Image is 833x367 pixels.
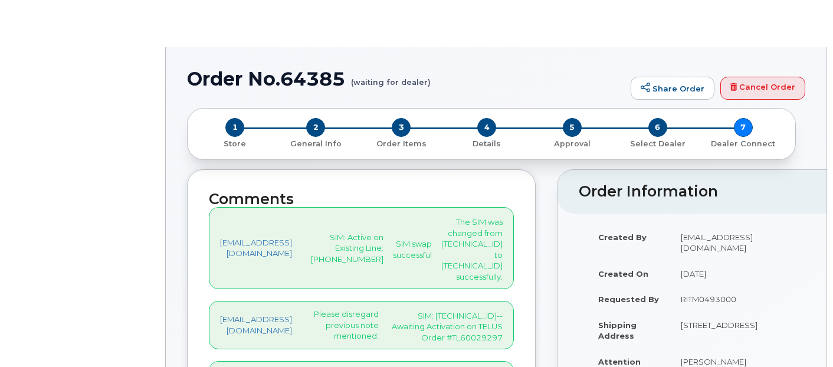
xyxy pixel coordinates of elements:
h1: Order No.64385 [187,68,625,89]
small: (waiting for dealer) [351,68,431,87]
p: Select Dealer [619,139,696,149]
p: Approval [534,139,610,149]
a: [EMAIL_ADDRESS][DOMAIN_NAME] [220,237,292,259]
p: Details [449,139,525,149]
strong: Attention [598,357,641,366]
strong: Created By [598,232,647,242]
strong: Shipping Address [598,320,637,341]
a: Cancel Order [720,77,805,100]
a: 2 General Info [273,137,359,149]
strong: Requested By [598,294,659,304]
p: The SIM was changed from [TECHNICAL_ID] to [TECHNICAL_ID] successfully. [441,217,503,282]
p: Please disregard previous note mentioned: [311,309,379,342]
a: 4 Details [444,137,530,149]
a: 5 Approval [529,137,615,149]
span: 3 [392,118,411,137]
a: 1 Store [197,137,273,149]
td: [STREET_ADDRESS] [670,312,769,349]
td: [DATE] [670,261,769,287]
p: SIM swap successful [393,238,432,260]
a: [EMAIL_ADDRESS][DOMAIN_NAME] [220,314,292,336]
p: Order Items [363,139,440,149]
p: SIM: [TECHNICAL_ID]--Awaiting Activation on TELUS Order #TL60029297 [388,310,503,343]
td: [EMAIL_ADDRESS][DOMAIN_NAME] [670,224,769,261]
span: 2 [306,118,325,137]
p: Store [202,139,268,149]
td: RITM0493000 [670,286,769,312]
p: SIM: Active on Existing Line: [PHONE_NUMBER] [311,232,383,265]
strong: Created On [598,269,648,278]
span: 1 [225,118,244,137]
p: General Info [278,139,354,149]
span: 6 [648,118,667,137]
a: Share Order [631,77,714,100]
h2: Comments [209,191,514,208]
a: 3 Order Items [359,137,444,149]
span: 5 [563,118,582,137]
span: 4 [477,118,496,137]
a: 6 Select Dealer [615,137,700,149]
